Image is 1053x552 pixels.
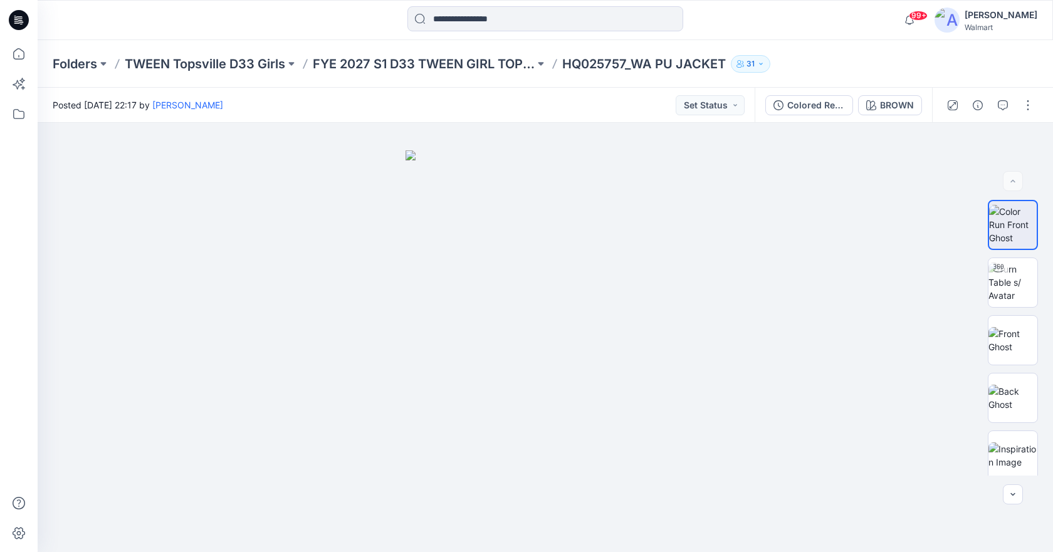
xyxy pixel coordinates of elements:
img: Color Run Front Ghost [989,205,1037,244]
button: Colored Rev 1_Faux Leather Bomber Jacket [765,95,853,115]
span: 99+ [909,11,928,21]
img: avatar [935,8,960,33]
p: 31 [747,57,755,71]
button: BROWN [858,95,922,115]
a: Folders [53,55,97,73]
img: Inspiration Image [988,442,1037,469]
span: Posted [DATE] 22:17 by [53,98,223,112]
a: [PERSON_NAME] [152,100,223,110]
div: BROWN [880,98,914,112]
p: HQ025757_WA PU JACKET [562,55,726,73]
img: Front Ghost [988,327,1037,353]
div: [PERSON_NAME] [965,8,1037,23]
a: FYE 2027 S1 D33 TWEEN GIRL TOPSVILLE [313,55,535,73]
img: Back Ghost [988,385,1037,411]
a: TWEEN Topsville D33 Girls [125,55,285,73]
img: Turn Table s/ Avatar [988,263,1037,302]
button: Details [968,95,988,115]
button: 31 [731,55,770,73]
div: Walmart [965,23,1037,32]
div: Colored Rev 1_Faux Leather Bomber Jacket [787,98,845,112]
